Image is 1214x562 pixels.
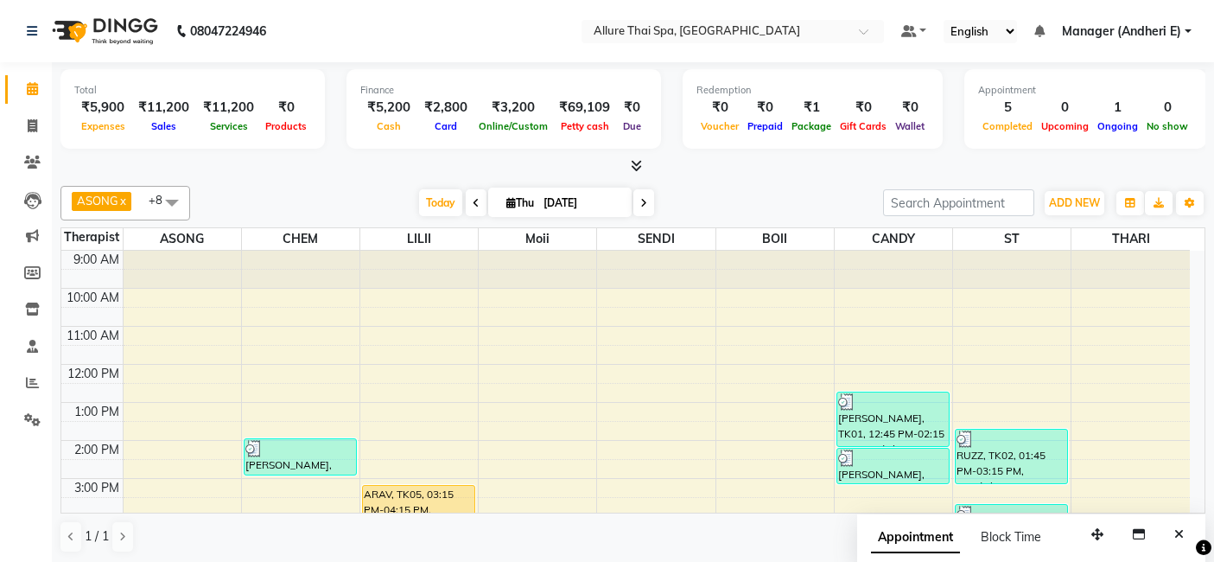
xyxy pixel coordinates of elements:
[981,529,1041,545] span: Block Time
[617,98,647,118] div: ₹0
[124,228,241,250] span: ASONG
[147,120,181,132] span: Sales
[597,228,715,250] span: SENDI
[978,120,1037,132] span: Completed
[1062,22,1181,41] span: Manager (Andheri E)
[1093,120,1142,132] span: Ongoing
[360,83,647,98] div: Finance
[190,7,266,55] b: 08047224946
[1045,191,1104,215] button: ADD NEW
[502,196,538,209] span: Thu
[74,83,311,98] div: Total
[71,441,123,459] div: 2:00 PM
[883,189,1034,216] input: Search Appointment
[70,251,123,269] div: 9:00 AM
[474,98,552,118] div: ₹3,200
[743,120,787,132] span: Prepaid
[74,98,131,118] div: ₹5,900
[619,120,645,132] span: Due
[360,228,478,250] span: LILII
[1166,521,1192,548] button: Close
[836,98,891,118] div: ₹0
[149,193,175,207] span: +8
[978,98,1037,118] div: 5
[696,98,743,118] div: ₹0
[372,120,405,132] span: Cash
[360,98,417,118] div: ₹5,200
[891,98,929,118] div: ₹0
[696,120,743,132] span: Voucher
[835,228,952,250] span: CANDY
[716,228,834,250] span: BOII
[71,403,123,421] div: 1:00 PM
[953,228,1071,250] span: ST
[871,522,960,553] span: Appointment
[837,449,949,483] div: [PERSON_NAME], TK04, 02:15 PM-03:15 PM, Aroma Therapy Massage 60 mins
[891,120,929,132] span: Wallet
[245,439,356,475] div: [PERSON_NAME], TK03, 02:00 PM-03:00 PM, Swedish Massage 60 mins
[837,393,949,446] div: [PERSON_NAME], TK01, 12:45 PM-02:15 PM, Swedish Massage 90 mins
[64,365,123,383] div: 12:00 PM
[696,83,929,98] div: Redemption
[787,98,836,118] div: ₹1
[1037,120,1093,132] span: Upcoming
[261,98,311,118] div: ₹0
[1093,98,1142,118] div: 1
[417,98,474,118] div: ₹2,800
[419,189,462,216] span: Today
[787,120,836,132] span: Package
[538,190,625,216] input: 2025-09-04
[1142,120,1192,132] span: No show
[956,505,1067,540] div: RAJIV, TK06, 03:45 PM-04:45 PM, Swedish Massage 60 mins
[956,430,1067,483] div: RUZZ, TK02, 01:45 PM-03:15 PM, Swedish Massage 90 mins
[63,327,123,345] div: 11:00 AM
[261,120,311,132] span: Products
[430,120,461,132] span: Card
[63,289,123,307] div: 10:00 AM
[77,194,118,208] span: ASONG
[1142,98,1192,118] div: 0
[118,194,126,208] a: x
[85,527,109,546] span: 1 / 1
[61,228,123,246] div: Therapist
[479,228,596,250] span: Moii
[242,228,359,250] span: CHEM
[363,486,474,521] div: ARAV, TK05, 03:15 PM-04:15 PM, Balinese Massage 60 mins
[1037,98,1093,118] div: 0
[1049,196,1100,209] span: ADD NEW
[1071,228,1190,250] span: THARI
[474,120,552,132] span: Online/Custom
[131,98,196,118] div: ₹11,200
[552,98,617,118] div: ₹69,109
[556,120,613,132] span: Petty cash
[71,479,123,497] div: 3:00 PM
[77,120,130,132] span: Expenses
[44,7,162,55] img: logo
[743,98,787,118] div: ₹0
[196,98,261,118] div: ₹11,200
[206,120,252,132] span: Services
[978,83,1192,98] div: Appointment
[836,120,891,132] span: Gift Cards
